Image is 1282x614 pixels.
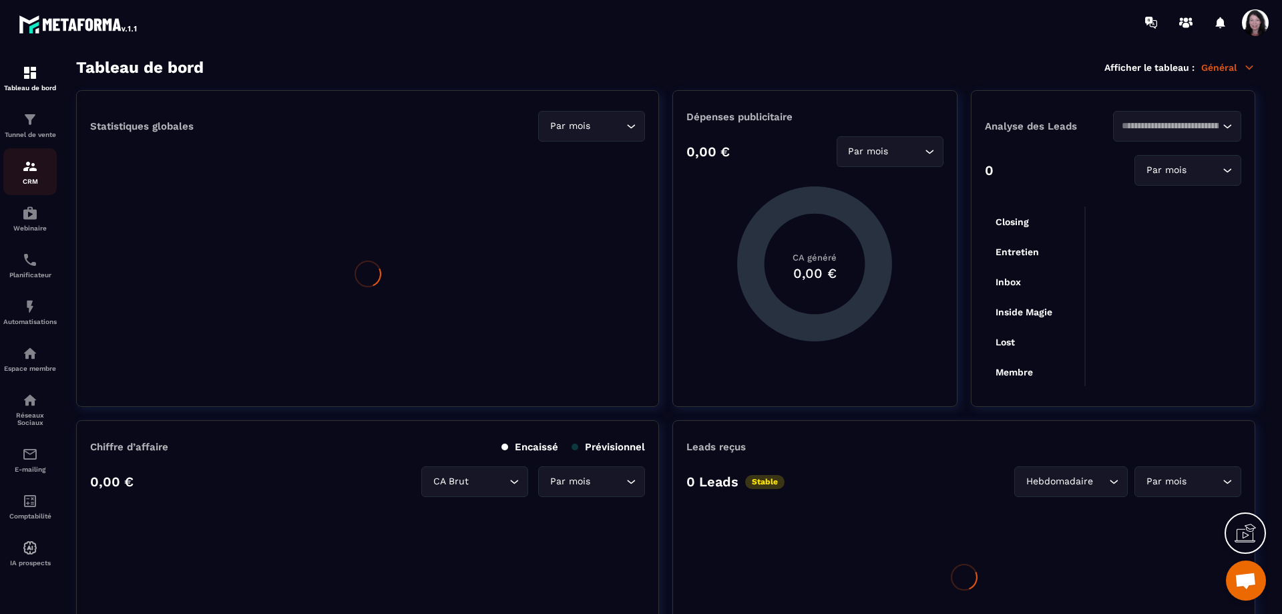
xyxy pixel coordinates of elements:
img: scheduler [22,252,38,268]
img: formation [22,158,38,174]
p: Leads reçus [686,441,746,453]
div: Search for option [1014,466,1128,497]
p: Réseaux Sociaux [3,412,57,426]
tspan: Membre [995,367,1032,377]
tspan: Inbox [995,277,1020,287]
span: Par mois [1143,163,1189,178]
img: formation [22,65,38,81]
img: automations [22,205,38,221]
p: CRM [3,178,57,185]
tspan: Closing [995,216,1028,228]
p: 0 Leads [686,474,738,490]
p: Stable [745,475,785,489]
div: Search for option [538,111,645,142]
tspan: Entretien [995,247,1038,257]
div: Search for option [1134,466,1241,497]
p: 0,00 € [686,144,730,160]
span: Par mois [845,144,891,159]
span: Hebdomadaire [1023,474,1096,489]
img: automations [22,540,38,556]
p: Planificateur [3,271,57,279]
a: formationformationTunnel de vente [3,102,57,148]
a: emailemailE-mailing [3,436,57,483]
span: Par mois [1143,474,1189,489]
p: Afficher le tableau : [1104,62,1195,73]
img: automations [22,345,38,361]
img: social-network [22,392,38,408]
span: CA Brut [430,474,471,489]
span: Par mois [547,474,593,489]
a: automationsautomationsAutomatisations [3,289,57,335]
p: Encaissé [501,441,558,453]
span: Par mois [547,119,593,134]
div: Search for option [837,136,943,167]
p: Espace membre [3,365,57,372]
p: Dépenses publicitaire [686,111,943,123]
a: social-networksocial-networkRéseaux Sociaux [3,382,57,436]
p: 0,00 € [90,474,134,490]
p: Analyse des Leads [985,120,1113,132]
input: Search for option [1096,474,1106,489]
input: Search for option [1189,474,1219,489]
p: Statistiques globales [90,120,194,132]
img: email [22,446,38,462]
h3: Tableau de bord [76,58,204,77]
p: Tunnel de vente [3,131,57,138]
a: schedulerschedulerPlanificateur [3,242,57,289]
a: automationsautomationsEspace membre [3,335,57,382]
p: IA prospects [3,559,57,567]
input: Search for option [891,144,921,159]
tspan: Inside Magie [995,307,1052,318]
p: Chiffre d’affaire [90,441,168,453]
p: Tableau de bord [3,84,57,92]
p: Comptabilité [3,512,57,520]
img: logo [19,12,139,36]
p: Prévisionnel [572,441,645,453]
div: Search for option [538,466,645,497]
p: Général [1201,61,1255,73]
p: 0 [985,162,994,178]
p: Webinaire [3,224,57,232]
div: Search for option [1134,155,1241,186]
div: Search for option [1113,111,1241,142]
div: Search for option [421,466,528,497]
img: accountant [22,493,38,509]
tspan: Lost [995,337,1014,347]
a: Ouvrir le chat [1226,561,1266,601]
p: Automatisations [3,318,57,325]
p: E-mailing [3,466,57,473]
a: accountantaccountantComptabilité [3,483,57,530]
a: automationsautomationsWebinaire [3,195,57,242]
input: Search for option [471,474,506,489]
input: Search for option [593,119,623,134]
input: Search for option [593,474,623,489]
a: formationformationCRM [3,148,57,195]
img: automations [22,299,38,315]
input: Search for option [1122,119,1219,134]
input: Search for option [1189,163,1219,178]
a: formationformationTableau de bord [3,55,57,102]
img: formation [22,112,38,128]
